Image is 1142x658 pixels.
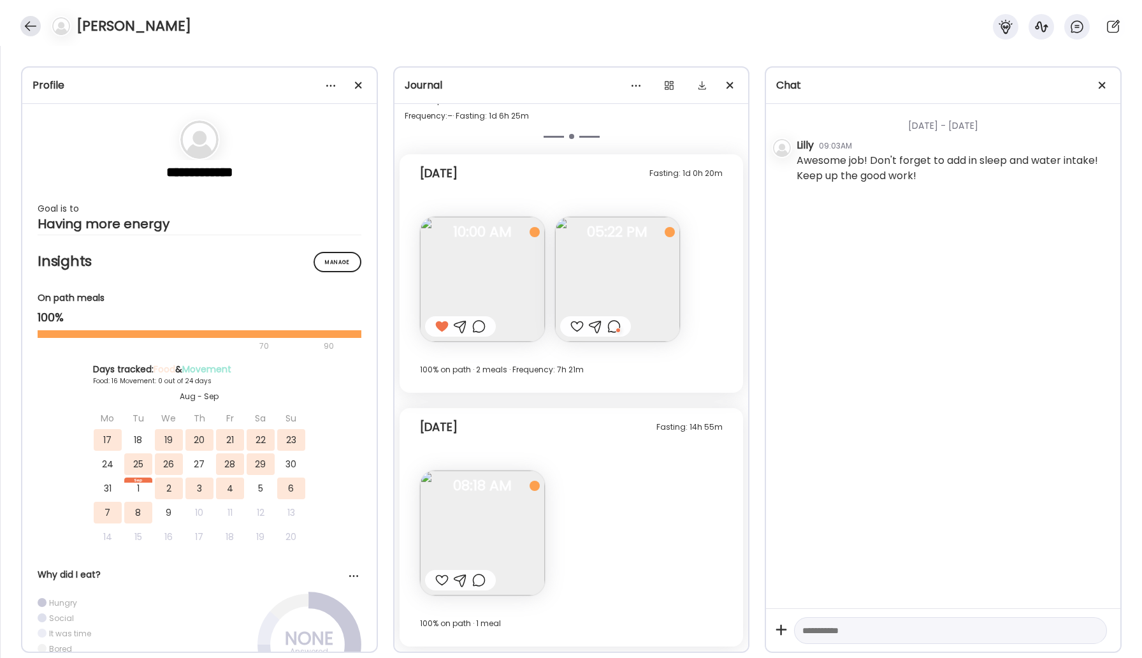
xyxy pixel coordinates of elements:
[124,502,152,523] div: 8
[247,478,275,499] div: 5
[447,110,452,121] span: –
[76,16,191,36] h4: [PERSON_NAME]
[420,362,723,377] div: 100% on path · 2 meals · Frequency: 7h 21m
[277,526,305,548] div: 20
[93,376,306,386] div: Food: 16 Movement: 0 out of 24 days
[94,429,122,451] div: 17
[420,166,458,181] div: [DATE]
[124,526,152,548] div: 15
[216,453,244,475] div: 28
[180,121,219,159] img: bg-avatar-default.svg
[277,429,305,451] div: 23
[420,226,545,238] span: 10:00 AM
[94,502,122,523] div: 7
[555,226,680,238] span: 05:22 PM
[93,391,306,402] div: Aug - Sep
[420,480,545,492] span: 08:18 AM
[247,429,275,451] div: 22
[797,138,814,153] div: Lilly
[420,217,545,342] img: images%2FCVHIpVfqQGSvEEy3eBAt9lLqbdp1%2FbFGSNsshtEpolG0FdFQy%2FtvBNfZ5RtyPL7QCdVyTC_240
[38,252,361,271] h2: Insights
[49,628,91,639] div: It was time
[797,153,1110,184] div: Awesome job! Don't forget to add in sleep and water intake! Keep up the good work!
[277,453,305,475] div: 30
[656,420,723,435] div: Fasting: 14h 55m
[155,502,183,523] div: 9
[185,526,213,548] div: 17
[94,526,122,548] div: 14
[38,201,361,216] div: Goal is to
[420,616,723,631] div: 100% on path · 1 meal
[185,429,213,451] div: 20
[94,478,122,499] div: 31
[185,407,213,429] div: Th
[38,339,320,354] div: 70
[277,407,305,429] div: Su
[38,216,361,231] div: Having more energy
[247,502,275,523] div: 12
[154,363,175,376] span: Food
[155,526,183,548] div: 16
[155,407,183,429] div: We
[277,478,305,499] div: 6
[124,453,152,475] div: 25
[216,526,244,548] div: 18
[38,568,361,581] div: Why did I eat?
[247,407,275,429] div: Sa
[322,339,335,354] div: 90
[124,429,152,451] div: 18
[216,429,244,451] div: 21
[314,252,361,272] div: Manage
[773,139,791,157] img: bg-avatar-default.svg
[33,78,366,93] div: Profile
[49,613,74,624] div: Social
[216,478,244,499] div: 4
[94,407,122,429] div: Mo
[38,291,361,305] div: On path meals
[124,478,152,499] div: 1
[182,363,231,376] span: Movement
[277,502,305,523] div: 13
[52,17,70,35] img: bg-avatar-default.svg
[124,478,152,483] div: Sep
[94,453,122,475] div: 24
[185,453,213,475] div: 27
[420,420,458,435] div: [DATE]
[420,471,545,596] img: images%2FCVHIpVfqQGSvEEy3eBAt9lLqbdp1%2FvArIA2iA39nwxfiT0To8%2FRFFRfqXm6yQAE3hDBL8c_240
[93,363,306,376] div: Days tracked: &
[247,453,275,475] div: 29
[155,453,183,475] div: 26
[124,407,152,429] div: Tu
[819,140,852,152] div: 09:03AM
[155,429,183,451] div: 19
[155,478,183,499] div: 2
[216,502,244,523] div: 11
[216,407,244,429] div: Fr
[49,597,77,608] div: Hungry
[185,502,213,523] div: 10
[405,78,739,93] div: Journal
[277,631,341,647] div: NONE
[247,526,275,548] div: 19
[49,643,72,654] div: Bored
[185,478,213,499] div: 3
[797,104,1110,138] div: [DATE] - [DATE]
[776,78,1110,93] div: Chat
[555,217,680,342] img: images%2FCVHIpVfqQGSvEEy3eBAt9lLqbdp1%2FCuZQy4uyPHPWzq76wwki%2FHsCsQnRGj7voqltpk4l9_240
[38,310,361,325] div: 100%
[649,166,723,181] div: Fasting: 1d 0h 20m
[405,93,739,124] div: 100% on path · 4 meals Frequency: · Fasting: 1d 6h 25m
